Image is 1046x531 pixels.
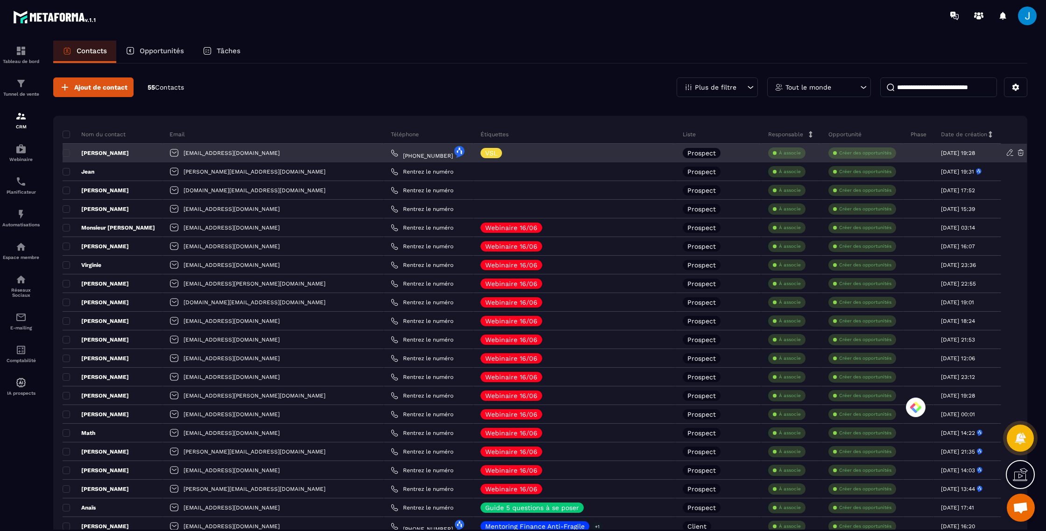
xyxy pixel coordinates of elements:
[941,486,983,492] p: [DATE] 13:44
[941,504,974,511] p: [DATE] 17:41
[687,243,716,250] p: Prospect
[2,287,40,298] p: Réseaux Sociaux
[839,448,891,455] p: Créer des opportunités
[687,280,716,287] p: Prospect
[63,168,94,175] p: Jean
[839,206,891,212] p: Créer des opportunités
[2,91,40,97] p: Tunnel de vente
[839,299,891,306] p: Créer des opportunités
[485,318,537,324] p: Webinaire 16/06
[695,84,736,91] p: Plus de filtre
[63,336,129,343] p: [PERSON_NAME]
[687,411,716,418] p: Prospect
[485,374,537,380] p: Webinaire 16/06
[941,336,975,343] p: [DATE] 21:53
[839,430,891,436] p: Créer des opportunités
[839,187,891,194] p: Créer des opportunités
[941,448,983,455] p: [DATE] 21:35
[170,131,185,138] p: Email
[391,131,419,138] p: Téléphone
[2,234,40,267] a: automationsautomationsEspace membre
[13,8,97,25] img: logo
[63,187,129,194] p: [PERSON_NAME]
[779,523,801,530] p: À associe
[941,523,975,530] p: [DATE] 16:20
[2,71,40,104] a: formationformationTunnel de vente
[839,150,891,156] p: Créer des opportunités
[63,355,129,362] p: [PERSON_NAME]
[2,337,40,370] a: accountantaccountantComptabilité
[687,355,716,362] p: Prospect
[485,467,537,474] p: Webinaire 16/06
[687,430,716,436] p: Prospect
[687,299,716,306] p: Prospect
[687,374,716,380] p: Prospect
[485,411,537,418] p: Webinaire 16/06
[193,41,250,63] a: Tâches
[2,136,40,169] a: automationsautomationsWebinaire
[779,486,801,492] p: À associe
[839,374,891,380] p: Créer des opportunités
[839,411,891,418] p: Créer des opportunités
[779,168,801,175] p: À associe
[839,355,891,362] p: Créer des opportunités
[63,224,155,231] p: Monsieur [PERSON_NAME]
[140,47,184,55] p: Opportunités
[687,392,716,399] p: Prospect
[687,486,716,492] p: Prospect
[485,504,579,511] p: Guide 5 questions à se poser
[391,147,466,159] a: [PHONE_NUMBER]
[839,243,891,250] p: Créer des opportunités
[2,38,40,71] a: formationformationTableau de bord
[941,206,975,212] p: [DATE] 15:39
[148,83,184,92] p: 55
[941,262,976,268] p: [DATE] 23:36
[63,523,129,530] p: [PERSON_NAME]
[911,131,926,138] p: Phase
[941,374,975,380] p: [DATE] 23:12
[779,150,801,156] p: À associe
[779,411,801,418] p: À associe
[485,336,537,343] p: Webinaire 16/06
[63,280,129,287] p: [PERSON_NAME]
[779,243,801,250] p: À associe
[941,392,975,399] p: [DATE] 19:28
[779,336,801,343] p: À associe
[155,84,184,91] span: Contacts
[687,318,716,324] p: Prospect
[941,355,975,362] p: [DATE] 12:06
[941,467,983,474] p: [DATE] 14:03
[63,467,129,474] p: [PERSON_NAME]
[485,392,537,399] p: Webinaire 16/06
[839,486,891,492] p: Créer des opportunités
[485,486,537,492] p: Webinaire 16/06
[2,222,40,227] p: Automatisations
[15,209,27,220] img: automations
[15,377,27,388] img: automations
[77,47,107,55] p: Contacts
[15,78,27,89] img: formation
[779,280,801,287] p: À associe
[15,274,27,285] img: social-network
[779,392,801,399] p: À associe
[839,168,891,175] p: Créer des opportunités
[63,392,129,399] p: [PERSON_NAME]
[683,131,696,138] p: Liste
[2,169,40,202] a: schedulerschedulerPlanificateur
[2,202,40,234] a: automationsautomationsAutomatisations
[15,312,27,323] img: email
[485,243,537,250] p: Webinaire 16/06
[15,176,27,187] img: scheduler
[63,373,129,381] p: [PERSON_NAME]
[63,261,101,269] p: Virginie
[15,241,27,252] img: automations
[941,280,976,287] p: [DATE] 22:55
[779,430,801,436] p: À associe
[485,355,537,362] p: Webinaire 16/06
[2,358,40,363] p: Comptabilité
[63,317,129,325] p: [PERSON_NAME]
[941,299,974,306] p: [DATE] 19:01
[839,467,891,474] p: Créer des opportunités
[779,206,801,212] p: À associe
[941,131,987,138] p: Date de création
